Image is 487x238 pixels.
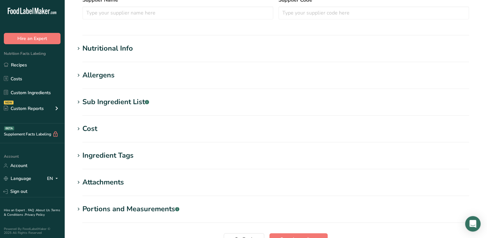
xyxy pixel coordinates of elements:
a: Privacy Policy [25,213,45,217]
div: Ingredient Tags [82,150,134,161]
input: Type your supplier code here [278,6,469,19]
div: Portions and Measurements [82,204,179,214]
a: Hire an Expert . [4,208,27,213]
div: NEW [4,101,14,104]
a: FAQ . [28,208,36,213]
div: Custom Reports [4,105,44,112]
div: BETA [4,126,14,130]
div: Cost [82,124,97,134]
button: Hire an Expert [4,33,61,44]
div: Powered By FoodLabelMaker © 2025 All Rights Reserved [4,227,61,235]
div: Sub Ingredient List [82,97,149,107]
a: Terms & Conditions . [4,208,60,217]
div: EN [47,175,61,183]
div: Attachments [82,177,124,188]
div: Open Intercom Messenger [465,216,481,232]
input: Type your supplier name here [82,6,273,19]
a: About Us . [36,208,51,213]
a: Language [4,173,31,184]
div: Nutritional Info [82,43,133,54]
div: Allergens [82,70,115,81]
